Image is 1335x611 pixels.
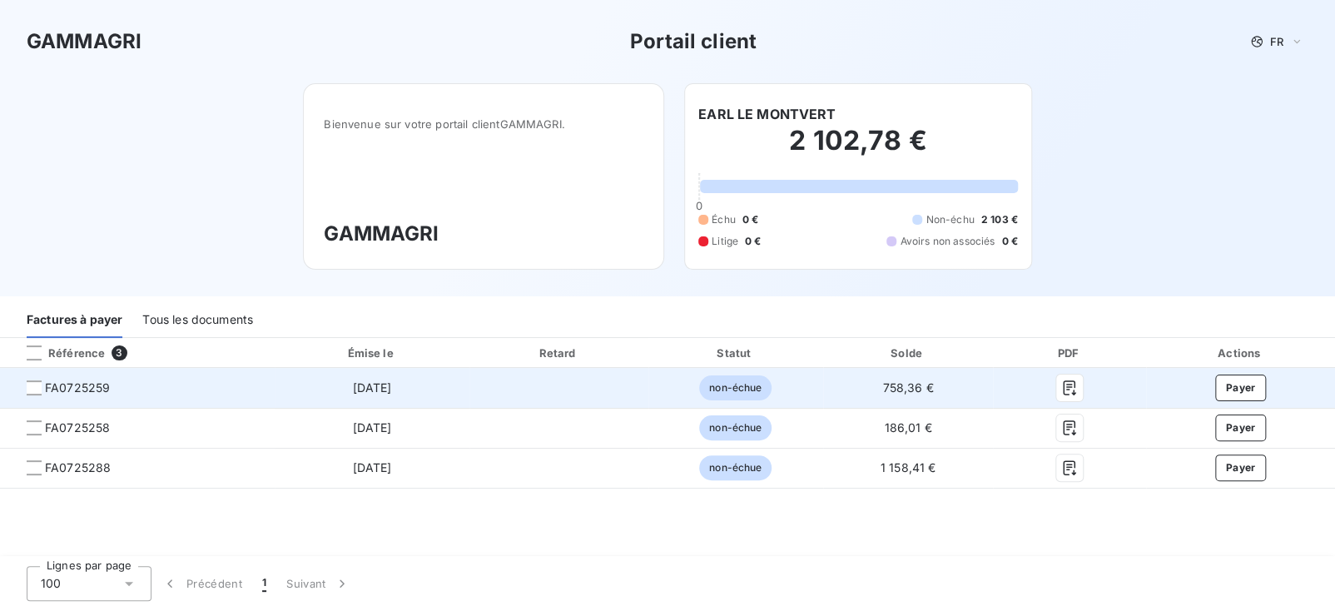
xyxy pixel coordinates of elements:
div: Solde [826,345,990,361]
span: 3 [112,345,127,360]
span: non-échue [699,415,772,440]
h3: GAMMAGRI [324,219,643,249]
div: Référence [13,345,105,360]
span: 1 [262,575,266,592]
span: 0 € [1001,234,1017,249]
div: PDF [996,345,1143,361]
span: FR [1270,35,1283,48]
div: Factures à payer [27,303,122,338]
span: 0 [696,199,702,212]
span: 186,01 € [884,420,931,435]
h6: EARL LE MONTVERT [698,104,836,124]
span: [DATE] [353,380,392,395]
button: Payer [1215,415,1267,441]
button: Suivant [276,566,360,601]
span: [DATE] [353,460,392,474]
span: FA0725288 [45,459,111,476]
h3: Portail client [630,27,757,57]
button: 1 [252,566,276,601]
span: non-échue [699,455,772,480]
span: [DATE] [353,420,392,435]
span: Bienvenue sur votre portail client GAMMAGRI . [324,117,643,131]
span: 0 € [745,234,761,249]
button: Précédent [151,566,252,601]
span: Échu [712,212,736,227]
span: FA0725258 [45,420,110,436]
span: 1 158,41 € [881,460,936,474]
div: Émise le [278,345,466,361]
div: Actions [1149,345,1332,361]
div: Tous les documents [142,303,253,338]
span: 758,36 € [882,380,933,395]
span: 0 € [742,212,758,227]
div: Statut [652,345,820,361]
h3: GAMMAGRI [27,27,141,57]
span: 2 103 € [981,212,1018,227]
button: Payer [1215,455,1267,481]
span: non-échue [699,375,772,400]
span: Avoirs non associés [900,234,995,249]
h2: 2 102,78 € [698,124,1018,174]
span: 100 [41,575,61,592]
span: Non-échu [926,212,974,227]
span: Litige [712,234,738,249]
div: Retard [473,345,645,361]
span: FA0725259 [45,380,110,396]
button: Payer [1215,375,1267,401]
